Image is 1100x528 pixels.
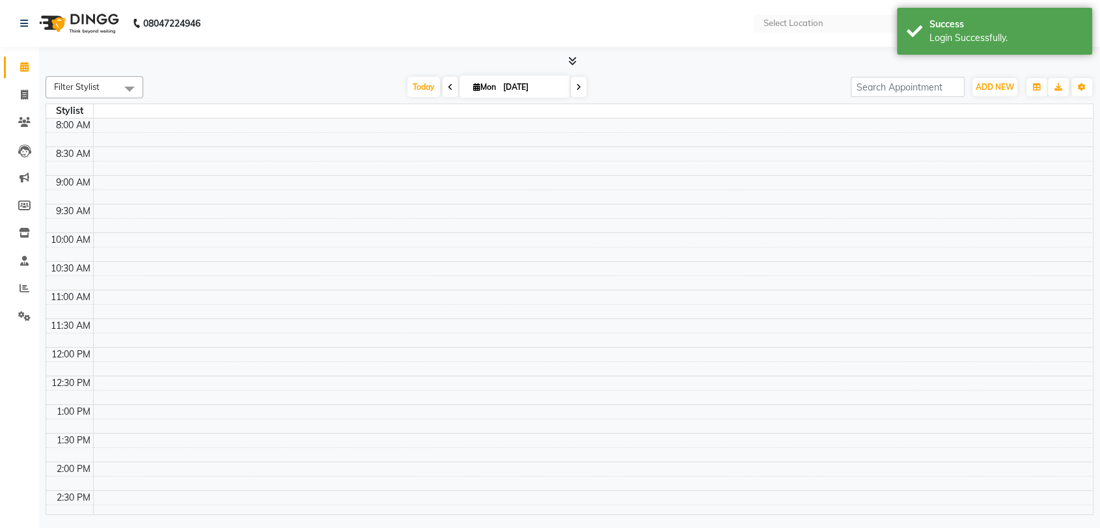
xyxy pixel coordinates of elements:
div: 1:00 PM [54,405,93,419]
input: Search Appointment [851,77,965,97]
img: logo [33,5,122,42]
div: 9:00 AM [53,176,93,189]
div: 10:00 AM [48,233,93,247]
div: 11:00 AM [48,290,93,304]
div: 2:00 PM [54,462,93,476]
b: 08047224946 [143,5,200,42]
div: Success [929,18,1082,31]
div: 11:30 AM [48,319,93,333]
span: ADD NEW [976,82,1014,92]
span: Mon [470,82,499,92]
div: 8:30 AM [53,147,93,161]
div: 8:00 AM [53,118,93,132]
div: Stylist [46,104,93,118]
div: 2:30 PM [54,491,93,505]
input: 2025-09-01 [499,77,564,97]
div: 10:30 AM [48,262,93,275]
div: 9:30 AM [53,204,93,218]
div: Select Location [763,17,823,30]
span: Filter Stylist [54,81,100,92]
div: 12:00 PM [49,348,93,361]
span: Today [407,77,440,97]
div: 1:30 PM [54,434,93,447]
button: ADD NEW [972,78,1017,96]
div: 12:30 PM [49,376,93,390]
div: Login Successfully. [929,31,1082,45]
